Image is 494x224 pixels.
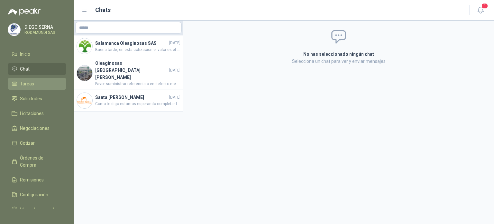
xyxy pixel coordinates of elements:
[8,107,66,120] a: Licitaciones
[24,31,65,34] p: RODAMUNDI SAS
[8,48,66,60] a: Inicio
[20,176,44,183] span: Remisiones
[95,94,168,101] h4: Santa [PERSON_NAME]
[8,78,66,90] a: Tareas
[8,8,41,15] img: Logo peakr
[481,3,488,9] span: 1
[8,174,66,186] a: Remisiones
[169,94,180,101] span: [DATE]
[77,38,92,54] img: Company Logo
[95,101,180,107] span: Como te digo estamos esperando completar la cantidad para despacho, pero si el tema es de suma ur...
[20,65,30,73] span: Chat
[169,40,180,46] span: [DATE]
[95,5,111,15] h1: Chats
[74,35,183,57] a: Company LogoSalamanca Oleaginosas SAS[DATE]Buena tarde, en esta cotización el valor es el que ind...
[20,110,44,117] span: Licitaciones
[8,122,66,134] a: Negociaciones
[95,40,168,47] h4: Salamanca Oleaginosas SAS
[20,95,42,102] span: Solicitudes
[8,63,66,75] a: Chat
[20,80,34,87] span: Tareas
[74,57,183,90] a: Company LogoOleaginosas [GEOGRAPHIC_DATA][PERSON_NAME][DATE]Favor suministrar referencia o en def...
[226,58,451,65] p: Selecciona un chat para ver y enviar mensajes
[74,90,183,112] a: Company LogoSanta [PERSON_NAME][DATE]Como te digo estamos esperando completar la cantidad para de...
[95,81,180,87] span: Favor suministrar referencia o en defecto medidas del elemento para poder presentar la oferta
[77,65,92,81] img: Company Logo
[20,206,57,213] span: Manuales y ayuda
[77,93,92,108] img: Company Logo
[20,125,50,132] span: Negociaciones
[95,60,168,81] h4: Oleaginosas [GEOGRAPHIC_DATA][PERSON_NAME]
[169,67,180,73] span: [DATE]
[95,47,180,53] span: Buena tarde, en esta cotización el valor es el que indican que debemos poner, Quedo atento a sus ...
[8,24,20,36] img: Company Logo
[8,189,66,201] a: Configuración
[226,51,451,58] h2: No has seleccionado ningún chat
[8,203,66,216] a: Manuales y ayuda
[20,140,35,147] span: Cotizar
[8,152,66,171] a: Órdenes de Compra
[8,93,66,105] a: Solicitudes
[20,51,30,58] span: Inicio
[20,191,48,198] span: Configuración
[24,25,65,29] p: DIEGO SERNA
[8,137,66,149] a: Cotizar
[20,154,60,169] span: Órdenes de Compra
[475,5,486,16] button: 1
